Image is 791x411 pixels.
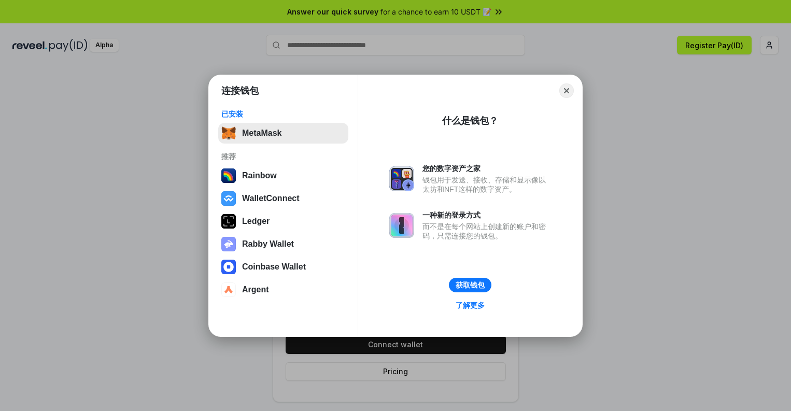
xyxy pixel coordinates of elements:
div: 您的数字资产之家 [422,164,551,173]
h1: 连接钱包 [221,84,259,97]
button: Close [559,83,574,98]
div: 推荐 [221,152,345,161]
div: Rabby Wallet [242,239,294,249]
div: 而不是在每个网站上创建新的账户和密码，只需连接您的钱包。 [422,222,551,240]
img: svg+xml,%3Csvg%20width%3D%2228%22%20height%3D%2228%22%20viewBox%3D%220%200%2028%2028%22%20fill%3D... [221,282,236,297]
img: svg+xml,%3Csvg%20xmlns%3D%22http%3A%2F%2Fwww.w3.org%2F2000%2Fsvg%22%20fill%3D%22none%22%20viewBox... [221,237,236,251]
img: svg+xml,%3Csvg%20width%3D%2228%22%20height%3D%2228%22%20viewBox%3D%220%200%2028%2028%22%20fill%3D... [221,260,236,274]
button: MetaMask [218,123,348,144]
img: svg+xml,%3Csvg%20xmlns%3D%22http%3A%2F%2Fwww.w3.org%2F2000%2Fsvg%22%20fill%3D%22none%22%20viewBox... [389,213,414,238]
div: Ledger [242,217,270,226]
div: 获取钱包 [456,280,485,290]
div: Coinbase Wallet [242,262,306,272]
div: 已安装 [221,109,345,119]
div: 了解更多 [456,301,485,310]
button: Coinbase Wallet [218,257,348,277]
button: Argent [218,279,348,300]
button: Rabby Wallet [218,234,348,254]
img: svg+xml,%3Csvg%20width%3D%2228%22%20height%3D%2228%22%20viewBox%3D%220%200%2028%2028%22%20fill%3D... [221,191,236,206]
img: svg+xml,%3Csvg%20width%3D%22120%22%20height%3D%22120%22%20viewBox%3D%220%200%20120%20120%22%20fil... [221,168,236,183]
button: Rainbow [218,165,348,186]
img: svg+xml,%3Csvg%20fill%3D%22none%22%20height%3D%2233%22%20viewBox%3D%220%200%2035%2033%22%20width%... [221,126,236,140]
div: 钱包用于发送、接收、存储和显示像以太坊和NFT这样的数字资产。 [422,175,551,194]
button: WalletConnect [218,188,348,209]
button: 获取钱包 [449,278,491,292]
div: 一种新的登录方式 [422,210,551,220]
div: WalletConnect [242,194,300,203]
div: 什么是钱包？ [442,115,498,127]
div: MetaMask [242,129,281,138]
img: svg+xml,%3Csvg%20xmlns%3D%22http%3A%2F%2Fwww.w3.org%2F2000%2Fsvg%22%20width%3D%2228%22%20height%3... [221,214,236,229]
a: 了解更多 [449,299,491,312]
div: Argent [242,285,269,294]
img: svg+xml,%3Csvg%20xmlns%3D%22http%3A%2F%2Fwww.w3.org%2F2000%2Fsvg%22%20fill%3D%22none%22%20viewBox... [389,166,414,191]
div: Rainbow [242,171,277,180]
button: Ledger [218,211,348,232]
